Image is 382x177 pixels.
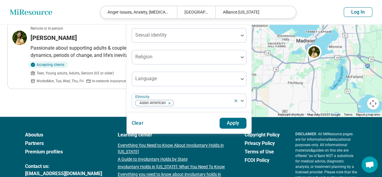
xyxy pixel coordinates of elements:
a: Everything You Need to Know About Involuntary Holds in [US_STATE] [118,142,229,155]
button: Map camera controls [367,97,379,110]
a: Privacy Policy [245,140,280,147]
span: In-network insurance [92,78,126,84]
a: Terms of Use [245,148,280,156]
p: Passionate about supporting adults & couples navigating anxiety, relationship dynamics, periods o... [30,44,217,59]
a: Involuntary Holds in [US_STATE]: What You Need To Know [118,164,229,170]
a: Copyright Policy [245,131,280,139]
span: Asian American [135,100,168,106]
button: Keyboard shortcuts [278,113,304,117]
div: Open chat [361,156,378,173]
div: [GEOGRAPHIC_DATA], [GEOGRAPHIC_DATA] [177,6,215,18]
span: Works Mon, Tue, Wed, Thu, Fri [37,78,84,84]
a: FCOI Policy [245,157,280,164]
label: Ethnicity [135,94,151,99]
h3: [PERSON_NAME] [30,34,77,42]
a: Learning center [118,131,229,139]
button: Clear [132,118,143,129]
a: A Guide to Involuntary Holds by State [118,156,229,162]
label: Language [135,76,157,81]
span: Map data ©2025 Google [307,113,340,116]
button: Log In [344,7,372,17]
a: Partners [25,140,102,147]
button: Apply [220,118,247,129]
a: Terms (opens in new tab) [344,113,352,116]
span: Contact us: [25,163,102,170]
label: Sexual identity [135,32,167,38]
p: Remote or In-person [30,26,63,31]
div: Accepting clients [28,61,68,68]
span: DISCLAIMER [295,132,316,136]
label: Religion [135,54,152,60]
a: Aboutus [25,131,102,139]
a: Premium profiles [25,148,102,156]
a: Report a map error [356,113,380,116]
div: Anger Issues, Anxiety, [MEDICAL_DATA] [100,6,177,18]
span: Teen, Young adults, Adults, Seniors (65 or older) [37,70,114,76]
div: Alliance [US_STATE] [215,6,292,18]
